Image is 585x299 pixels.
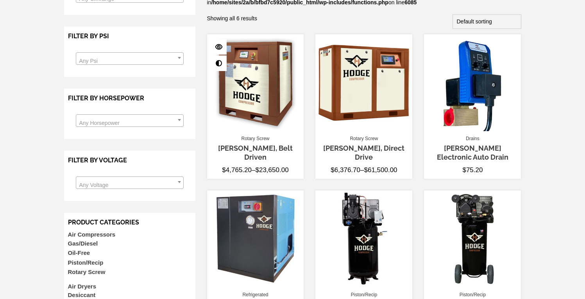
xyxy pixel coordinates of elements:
[331,166,360,174] bdi: 6,376.70
[350,135,378,142] a: Rotary Screw
[68,219,139,226] span: Product categories
[255,166,288,174] bdi: 23,650.00
[68,32,109,40] span: Filter by PSI
[315,34,412,131] img: Hodge-Direct-Drive-450x450.jpg
[364,166,367,174] span: $
[323,144,404,161] a: [PERSON_NAME], Direct Drive
[207,190,304,287] img: hodge-dryer-450x450.jpg
[207,34,304,131] img: Hodge-Belt-Drive-450x450.jpg
[79,182,109,188] span: Any Voltage
[351,291,377,298] a: Piston/Recip
[68,269,106,275] a: Rotary Screw
[207,14,257,23] p: Showing all 6 results
[424,190,521,287] img: Hodge-vertical-recip-1682066-450x450.jpg
[211,165,300,175] span: –
[68,283,97,290] a: Air Dryers
[453,14,521,29] select: Shop order
[211,55,227,71] a: Compare
[222,166,225,174] span: $
[68,157,127,164] span: Filter by Voltage
[460,291,486,298] a: Piston/Recip
[79,120,120,126] span: Any Horsepower
[437,144,508,161] a: [PERSON_NAME] Electronic Auto Drain
[242,291,268,298] a: Refrigerated
[222,166,252,174] bdi: 4,765.20
[319,165,408,175] span: –
[364,166,397,174] bdi: 61,500.00
[466,135,479,142] a: Drains
[315,190,412,287] img: Hodge-5018055-450x450.jpg
[218,144,293,161] a: [PERSON_NAME], Belt Driven
[424,34,521,131] img: hodge-drain-2-450x450.jpg
[255,166,259,174] span: $
[462,166,466,174] span: $
[331,166,334,174] span: $
[462,166,483,174] bdi: 75.20
[68,292,96,298] a: Desiccant
[241,135,269,142] a: Rotary Screw
[79,58,98,64] span: Any Psi
[68,94,144,102] span: Filter by Horsepower
[68,249,90,256] a: Oil-Free
[68,240,98,247] a: Gas/Diesel
[68,259,104,266] a: Piston/Recip
[68,231,116,238] a: Air Compressors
